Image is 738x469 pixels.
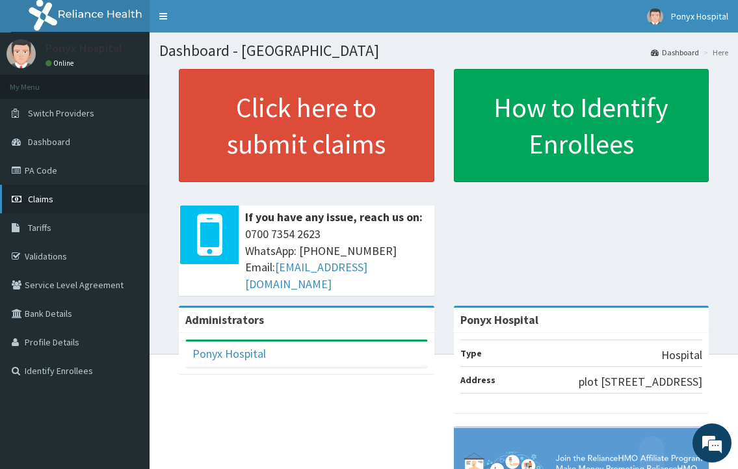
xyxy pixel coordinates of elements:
[661,347,702,364] p: Hospital
[28,222,51,234] span: Tariffs
[700,47,728,58] li: Here
[28,193,53,205] span: Claims
[245,260,367,291] a: [EMAIL_ADDRESS][DOMAIN_NAME]
[159,42,728,59] h1: Dashboard - [GEOGRAPHIC_DATA]
[28,136,70,148] span: Dashboard
[46,42,122,54] p: Ponyx Hospital
[46,59,77,68] a: Online
[7,39,36,68] img: User Image
[245,209,423,224] b: If you have any issue, reach us on:
[647,8,663,25] img: User Image
[185,312,264,327] b: Administrators
[454,69,709,182] a: How to Identify Enrollees
[179,69,434,182] a: Click here to submit claims
[671,10,728,22] span: Ponyx Hospital
[192,346,266,361] a: Ponyx Hospital
[245,226,428,293] span: 0700 7354 2623 WhatsApp: [PHONE_NUMBER] Email:
[651,47,699,58] a: Dashboard
[579,373,702,390] p: plot [STREET_ADDRESS]
[460,312,538,327] strong: Ponyx Hospital
[460,347,482,359] b: Type
[460,374,495,386] b: Address
[28,107,94,119] span: Switch Providers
